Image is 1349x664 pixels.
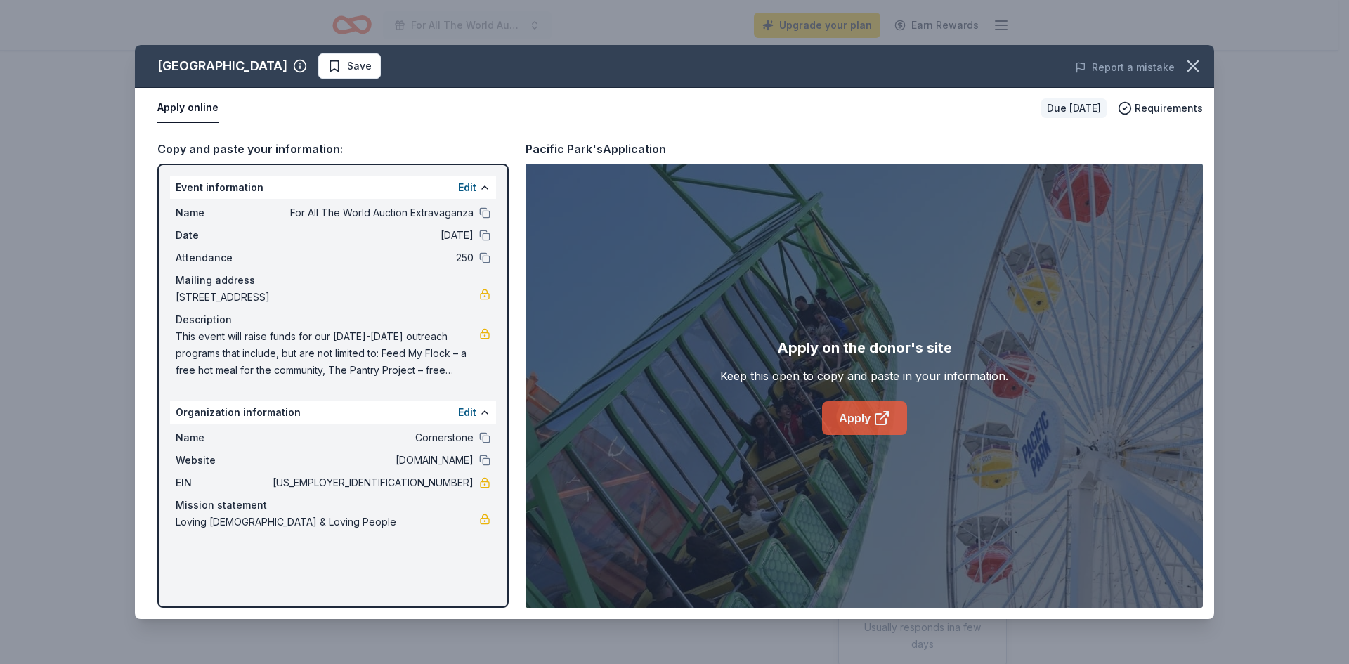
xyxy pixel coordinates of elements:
[176,514,479,530] span: Loving [DEMOGRAPHIC_DATA] & Loving People
[176,249,270,266] span: Attendance
[157,55,287,77] div: [GEOGRAPHIC_DATA]
[170,401,496,424] div: Organization information
[176,474,270,491] span: EIN
[270,452,474,469] span: [DOMAIN_NAME]
[270,429,474,446] span: Cornerstone
[176,204,270,221] span: Name
[176,272,490,289] div: Mailing address
[176,289,479,306] span: [STREET_ADDRESS]
[1075,59,1175,76] button: Report a mistake
[777,337,952,359] div: Apply on the donor's site
[157,93,219,123] button: Apply online
[458,179,476,196] button: Edit
[176,328,479,379] span: This event will raise funds for our [DATE]-[DATE] outreach programs that include, but are not lim...
[1041,98,1107,118] div: Due [DATE]
[458,404,476,421] button: Edit
[176,497,490,514] div: Mission statement
[176,429,270,446] span: Name
[270,249,474,266] span: 250
[157,140,509,158] div: Copy and paste your information:
[176,452,270,469] span: Website
[1135,100,1203,117] span: Requirements
[318,53,381,79] button: Save
[822,401,907,435] a: Apply
[720,367,1008,384] div: Keep this open to copy and paste in your information.
[170,176,496,199] div: Event information
[526,140,666,158] div: Pacific Park's Application
[270,474,474,491] span: [US_EMPLOYER_IDENTIFICATION_NUMBER]
[270,204,474,221] span: For All The World Auction Extravaganza
[347,58,372,74] span: Save
[176,311,490,328] div: Description
[270,227,474,244] span: [DATE]
[1118,100,1203,117] button: Requirements
[176,227,270,244] span: Date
